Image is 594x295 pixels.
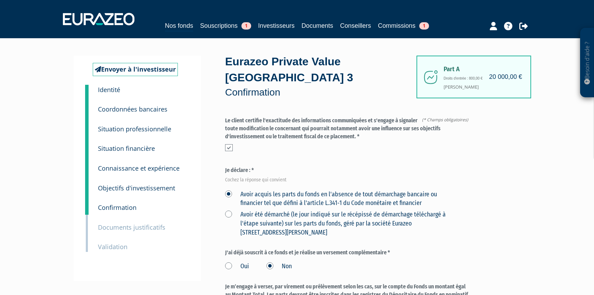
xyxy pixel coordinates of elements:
[98,144,155,153] small: Situation financière
[98,223,165,231] small: Documents justificatifs
[225,117,471,141] label: Le client certifie l'exactitude des informations communiquées et s'engage à signaler toute modifi...
[98,125,171,133] small: Situation professionnelle
[85,85,89,99] a: 1
[200,21,251,31] a: Souscriptions1
[85,193,89,215] a: 7
[98,85,120,94] small: Identité
[85,174,89,195] a: 6
[225,177,471,183] em: Cochez la réponse qui convient
[85,115,89,136] a: 3
[98,184,175,192] small: Objectifs d'investissement
[98,105,167,113] small: Coordonnées bancaires
[419,22,429,30] span: 1
[165,21,193,32] a: Nos fonds
[98,243,127,251] small: Validation
[266,262,292,271] label: Non
[225,210,455,237] label: Avoir été démarché (le jour indiqué sur le récépissé de démarchage téléchargé à l'étape suivante)...
[225,54,416,99] div: Eurazeo Private Value [GEOGRAPHIC_DATA] 3
[302,21,333,31] a: Documents
[225,249,471,257] label: J'ai déjà souscrit à ce fonds et je réalise un versement complémentaire *
[225,262,249,271] label: Oui
[583,32,591,94] p: Besoin d'aide ?
[225,166,471,181] label: Je déclare : *
[444,66,520,73] span: Part A
[444,76,520,80] h6: Droits d'entrée : 800,00 €
[98,164,180,172] small: Connaissance et expérience
[416,56,531,98] div: [PERSON_NAME]
[85,95,89,116] a: 2
[258,21,295,31] a: Investisseurs
[225,85,416,99] p: Confirmation
[241,22,251,30] span: 1
[340,21,371,31] a: Conseillers
[378,21,429,31] a: Commissions1
[63,13,134,25] img: 1732889491-logotype_eurazeo_blanc_rvb.png
[225,190,455,208] label: Avoir acquis les parts du fonds en l'absence de tout démarchage bancaire ou financier tel que déf...
[489,74,522,81] h4: 20 000,00 €
[85,134,89,156] a: 4
[93,63,178,76] a: Envoyer à l'investisseur
[98,203,137,212] small: Confirmation
[85,154,89,175] a: 5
